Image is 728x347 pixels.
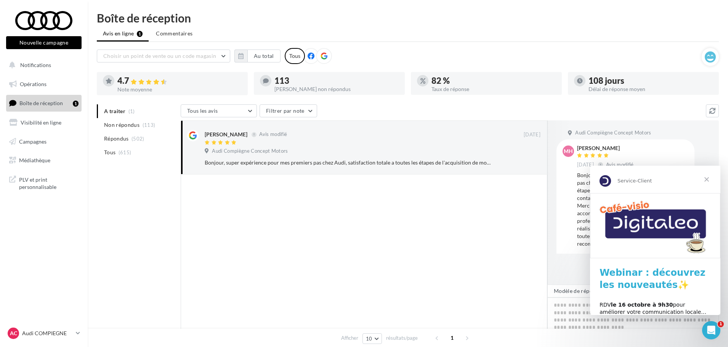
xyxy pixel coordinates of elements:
a: Médiathèque [5,152,83,168]
span: Boîte de réception [19,100,63,106]
span: Campagnes [19,138,47,144]
button: Filtrer par note [260,104,317,117]
span: PLV et print personnalisable [19,174,79,191]
div: 82 % [431,77,556,85]
button: Choisir un point de vente ou un code magasin [97,50,230,62]
span: AC [10,329,17,337]
button: Au total [247,50,281,62]
p: Audi COMPIEGNE [22,329,73,337]
button: Au total [234,50,281,62]
span: Avis modifié [259,131,287,138]
span: Tous les avis [187,107,218,114]
span: Médiathèque [19,157,50,163]
div: 113 [274,77,399,85]
span: Commentaires [156,30,192,37]
button: Tous les avis [181,104,257,117]
div: [PERSON_NAME] [577,146,635,151]
div: Bonjour, super expérience pour mes premiers pas chez Audi, satisfaction totale a toutes les étape... [205,159,491,166]
span: Non répondus [104,121,140,129]
span: Audi Compiègne Concept Motors [212,148,288,155]
span: Visibilité en ligne [21,119,61,126]
button: Notifications [5,57,80,73]
span: Afficher [341,334,358,342]
div: RDV pour améliorer votre communication locale… et attirer plus de clients ! [10,136,121,158]
span: Choisir un point de vente ou un code magasin [103,53,216,59]
div: Bonjour, super expérience pour mes premiers pas chez Audi, satisfaction totale a toutes les étape... [577,171,688,248]
span: Opérations [20,81,47,87]
button: Modèle de réponse [547,285,614,297]
div: Boîte de réception [97,12,719,24]
div: Taux de réponse [431,86,556,92]
a: Campagnes [5,134,83,150]
a: PLV et print personnalisable [5,171,83,194]
div: 108 jours [588,77,713,85]
div: Tous [285,48,305,64]
b: le 16 octobre à 9h30 [21,136,83,142]
span: Avis modifié [606,162,634,168]
span: 1 [718,321,724,327]
span: [DATE] [524,131,540,138]
span: MH [564,147,573,155]
div: Note moyenne [117,87,242,92]
div: Délai de réponse moyen [588,86,713,92]
a: Boîte de réception1 [5,95,83,111]
span: [DATE] [577,162,594,168]
span: Tous [104,149,115,156]
span: 1 [446,332,458,344]
button: 10 [362,333,382,344]
iframe: Intercom live chat [702,321,720,339]
span: Répondus [104,135,129,142]
span: 10 [366,336,372,342]
span: (113) [143,122,156,128]
a: Visibilité en ligne [5,115,83,131]
div: 1 [73,101,79,107]
span: (502) [131,136,144,142]
a: Opérations [5,76,83,92]
div: [PERSON_NAME] non répondus [274,86,399,92]
a: AC Audi COMPIEGNE [6,326,82,341]
span: Notifications [20,62,51,68]
iframe: Intercom live chat message [590,166,720,315]
div: [PERSON_NAME] [205,131,247,138]
button: Nouvelle campagne [6,36,82,49]
span: résultats/page [386,334,418,342]
div: 4.7 [117,77,242,85]
span: (615) [119,149,131,155]
span: Audi Compiègne Concept Motors [575,130,651,136]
